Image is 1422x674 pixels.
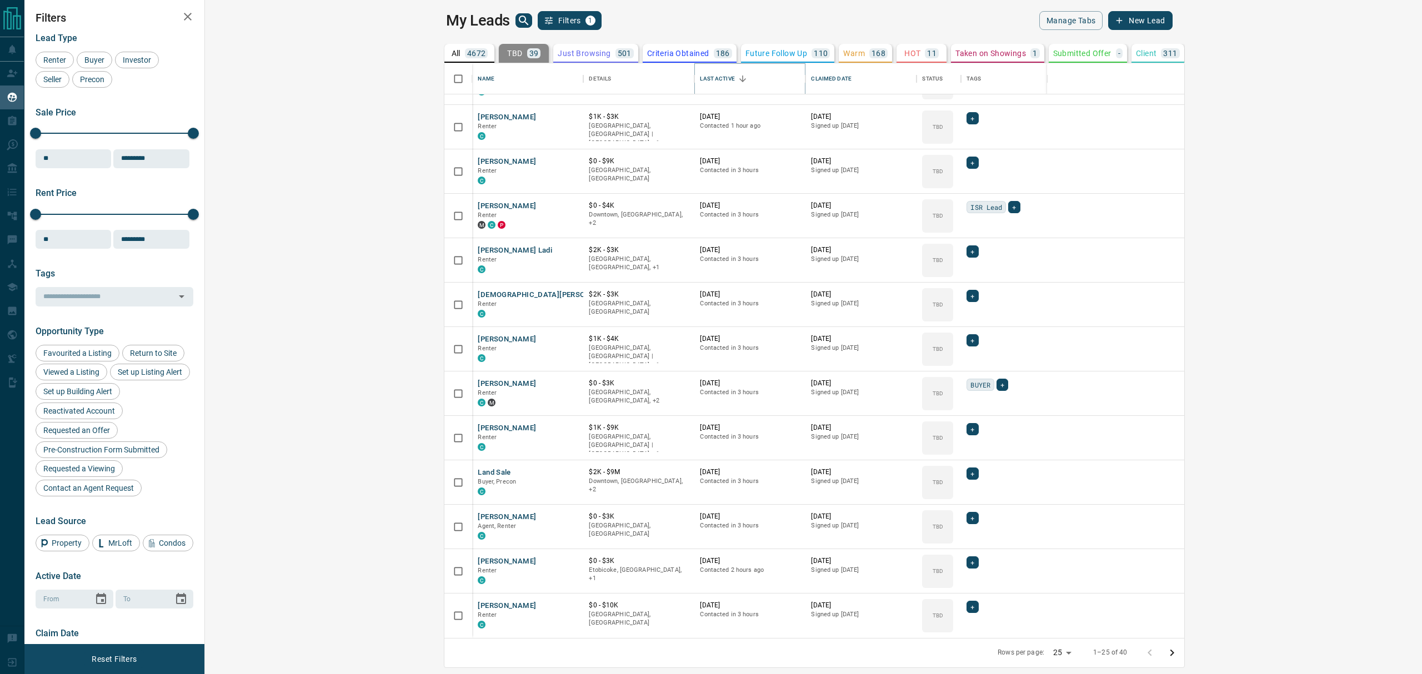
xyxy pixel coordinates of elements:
[811,334,911,344] p: [DATE]
[700,112,800,122] p: [DATE]
[589,63,611,94] div: Details
[478,132,485,140] div: condos.ca
[478,63,494,94] div: Name
[36,516,86,526] span: Lead Source
[700,245,800,255] p: [DATE]
[558,49,610,57] p: Just Browsing
[811,122,911,130] p: Signed up [DATE]
[143,535,193,551] div: Condos
[967,556,978,569] div: +
[452,49,460,57] p: All
[700,388,800,397] p: Contacted in 3 hours
[700,290,800,299] p: [DATE]
[700,566,800,575] p: Contacted 2 hours ago
[1163,49,1177,57] p: 311
[90,588,112,610] button: Choose date
[589,334,689,344] p: $1K - $4K
[700,610,800,619] p: Contacted in 3 hours
[933,212,943,220] p: TBD
[589,521,689,539] p: [GEOGRAPHIC_DATA], [GEOGRAPHIC_DATA]
[922,63,943,94] div: Status
[814,49,828,57] p: 110
[529,49,539,57] p: 39
[39,349,116,358] span: Favourited a Listing
[970,202,1002,213] span: ISR Lead
[967,467,978,480] div: +
[811,112,911,122] p: [DATE]
[36,188,77,198] span: Rent Price
[39,368,103,376] span: Viewed a Listing
[700,512,800,521] p: [DATE]
[970,246,974,257] span: +
[933,522,943,531] p: TBD
[700,477,800,486] p: Contacted in 3 hours
[589,299,689,316] p: [GEOGRAPHIC_DATA], [GEOGRAPHIC_DATA]
[589,388,689,405] p: Midtown | Central, Toronto
[587,17,594,24] span: 1
[478,621,485,628] div: condos.ca
[716,49,730,57] p: 186
[933,345,943,353] p: TBD
[1039,11,1103,30] button: Manage Tabs
[811,467,911,477] p: [DATE]
[700,255,800,264] p: Contacted in 3 hours
[811,210,911,219] p: Signed up [DATE]
[589,432,689,459] p: Toronto
[36,107,76,118] span: Sale Price
[478,221,485,229] div: mrloft.ca
[478,512,536,522] button: [PERSON_NAME]
[478,300,497,308] span: Renter
[170,588,192,610] button: Choose date
[478,334,536,345] button: [PERSON_NAME]
[36,345,119,361] div: Favourited a Listing
[589,610,689,627] p: [GEOGRAPHIC_DATA], [GEOGRAPHIC_DATA]
[589,566,689,583] p: Toronto
[36,33,77,43] span: Lead Type
[933,478,943,486] p: TBD
[36,535,89,551] div: Property
[39,75,66,84] span: Seller
[589,157,689,166] p: $0 - $9K
[39,426,114,435] span: Requested an Offer
[478,201,536,212] button: [PERSON_NAME]
[970,424,974,435] span: +
[700,521,800,530] p: Contacted in 3 hours
[36,441,167,458] div: Pre-Construction Form Submitted
[589,556,689,566] p: $0 - $3K
[122,345,184,361] div: Return to Site
[36,71,69,88] div: Seller
[36,268,55,279] span: Tags
[745,49,807,57] p: Future Follow Up
[39,56,70,64] span: Renter
[589,210,689,228] p: Toronto, Burlington
[478,556,536,567] button: [PERSON_NAME]
[967,290,978,302] div: +
[967,157,978,169] div: +
[478,245,552,256] button: [PERSON_NAME] Ladi
[700,201,800,210] p: [DATE]
[811,157,911,166] p: [DATE]
[76,75,108,84] span: Precon
[843,49,865,57] p: Warm
[970,557,974,568] span: +
[478,157,536,167] button: [PERSON_NAME]
[39,484,138,492] span: Contact an Agent Request
[126,349,181,358] span: Return to Site
[478,177,485,184] div: condos.ca
[478,212,497,219] span: Renter
[1093,648,1127,657] p: 1–25 of 40
[970,335,974,346] span: +
[1008,201,1020,213] div: +
[36,383,120,400] div: Set up Building Alert
[1049,645,1075,661] div: 25
[811,477,911,486] p: Signed up [DATE]
[84,650,144,668] button: Reset Filters
[700,344,800,353] p: Contacted in 3 hours
[589,379,689,388] p: $0 - $3K
[478,434,497,441] span: Renter
[39,387,116,396] span: Set up Building Alert
[119,56,155,64] span: Investor
[933,389,943,398] p: TBD
[478,167,497,174] span: Renter
[811,255,911,264] p: Signed up [DATE]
